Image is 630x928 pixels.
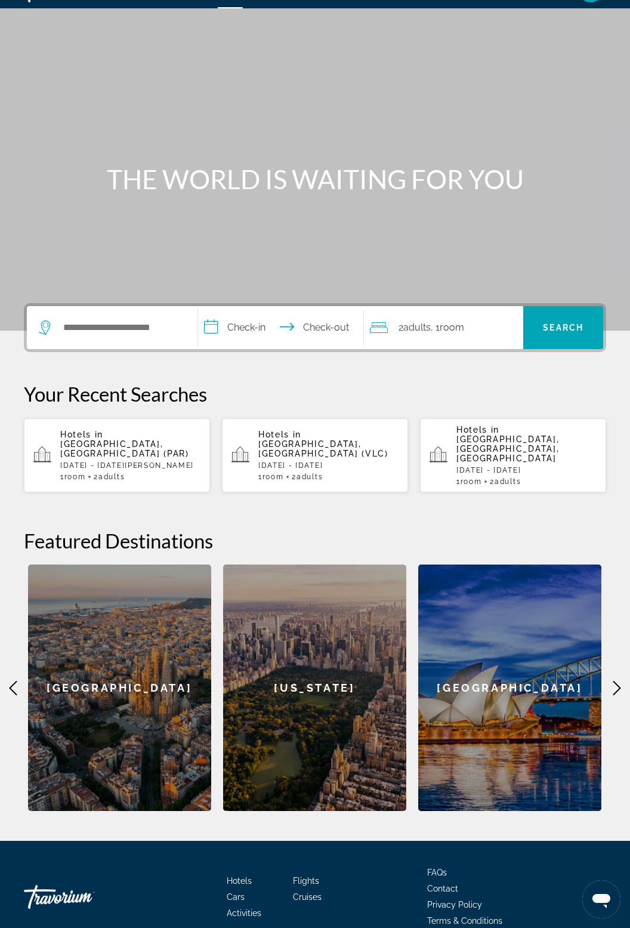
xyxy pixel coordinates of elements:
a: Barcelona[GEOGRAPHIC_DATA] [28,565,211,811]
div: [US_STATE] [223,565,406,811]
span: Hotels in [456,425,499,434]
span: Room [64,473,86,481]
span: 2 [490,477,521,486]
span: [GEOGRAPHIC_DATA], [GEOGRAPHIC_DATA] (PAR) [60,439,189,458]
a: Hotels [227,876,252,886]
div: [GEOGRAPHIC_DATA] [28,565,211,811]
span: 1 [258,473,283,481]
span: Room [440,322,464,333]
a: Flights [293,876,319,886]
span: , 1 [431,319,464,336]
a: Activities [227,908,261,918]
a: New York[US_STATE] [223,565,406,811]
span: Room [461,477,482,486]
p: Your Recent Searches [24,382,606,406]
h2: Featured Destinations [24,529,606,553]
button: Select check in and out date [198,306,363,349]
a: Sydney[GEOGRAPHIC_DATA] [418,565,601,811]
div: [GEOGRAPHIC_DATA] [418,565,601,811]
span: Adults [98,473,125,481]
h1: THE WORLD IS WAITING FOR YOU [91,164,539,195]
button: Hotels in [GEOGRAPHIC_DATA], [GEOGRAPHIC_DATA] (PAR)[DATE] - [DATE][PERSON_NAME]1Room2Adults [24,418,210,493]
button: Travelers: 2 adults, 0 children [364,306,523,349]
span: [GEOGRAPHIC_DATA], [GEOGRAPHIC_DATA], [GEOGRAPHIC_DATA] [456,434,559,463]
span: 1 [456,477,481,486]
input: Search hotel destination [62,319,180,337]
span: [GEOGRAPHIC_DATA], [GEOGRAPHIC_DATA] (VLC) [258,439,388,458]
a: Cruises [293,892,322,902]
span: 2 [292,473,323,481]
span: 1 [60,473,85,481]
span: 2 [94,473,125,481]
iframe: Button to launch messaging window [582,880,620,918]
span: Search [543,323,583,332]
span: Hotels in [258,430,301,439]
span: Adults [297,473,323,481]
a: Privacy Policy [427,900,482,909]
span: Hotels in [60,430,103,439]
span: Room [262,473,284,481]
span: Adults [403,322,431,333]
a: Go Home [24,879,143,915]
p: [DATE] - [DATE] [258,461,399,470]
a: Terms & Conditions [427,916,502,926]
button: Hotels in [GEOGRAPHIC_DATA], [GEOGRAPHIC_DATA], [GEOGRAPHIC_DATA][DATE] - [DATE]1Room2Adults [420,418,606,493]
span: Adults [495,477,521,486]
a: FAQs [427,868,447,877]
p: [DATE] - [DATE] [456,466,597,474]
button: Search [523,306,603,349]
div: Search widget [27,306,603,349]
button: Hotels in [GEOGRAPHIC_DATA], [GEOGRAPHIC_DATA] (VLC)[DATE] - [DATE]1Room2Adults [222,418,408,493]
span: 2 [399,319,431,336]
p: [DATE] - [DATE][PERSON_NAME] [60,461,200,470]
a: Cars [227,892,245,902]
a: Contact [427,884,458,893]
